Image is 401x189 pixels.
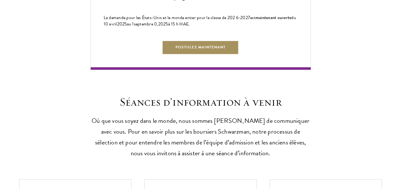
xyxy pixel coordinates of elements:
[104,14,256,21] span: est
[162,40,239,54] a: Postulez maintenant
[157,21,158,27] span: ,
[168,21,190,27] span: à 15 h HAE.
[117,21,125,27] span: 202
[124,21,127,27] span: 5
[236,14,248,21] span: 6-202
[104,14,235,21] span: La demande pour les États-Unis et le monde entier pour la classe de 202
[158,21,166,27] span: 202
[127,21,134,27] span: au 1
[166,21,168,27] span: 5
[248,14,250,21] span: 7
[256,14,292,21] span: maintenant ouverte
[134,21,157,27] span: septembre 0
[91,95,311,109] h2: Séances d’information à venir
[104,14,296,27] span: du 10 avril
[91,115,311,158] p: Où que vous soyez dans le monde, nous sommes [PERSON_NAME] de communiquer avec vous. Pour en savo...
